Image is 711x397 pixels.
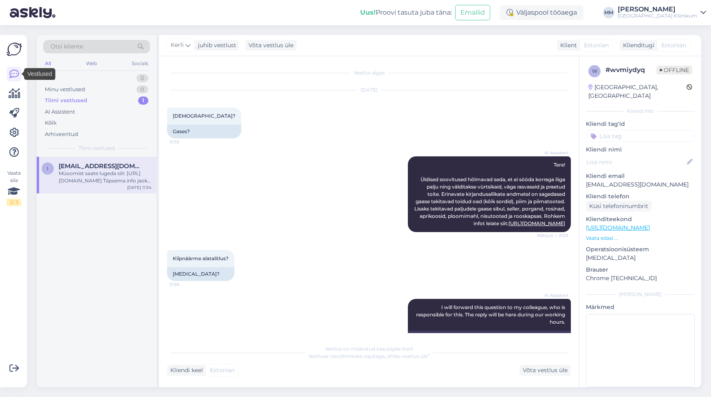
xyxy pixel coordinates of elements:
span: Vestlus on määratud kasutajale Kerli [325,346,413,352]
div: 0 [136,86,148,94]
div: 2 / 3 [7,199,21,206]
div: Küsi telefoninumbrit [586,201,652,212]
div: # wvmiydyq [605,65,656,75]
span: Kilpnäärme alatalitlus? [173,255,229,261]
div: Socials [130,58,150,69]
span: Tiimi vestlused [79,145,115,152]
div: All [43,58,53,69]
input: Lisa tag [586,130,695,142]
span: Nähtud ✓ 21:53 [537,232,568,239]
a: [PERSON_NAME][GEOGRAPHIC_DATA] Kliinikum [618,6,706,19]
span: Kerli [171,41,184,50]
span: ilveskadi@gmail.com [59,162,143,170]
div: Minu vestlused [45,86,85,94]
div: Klienditugi [620,41,654,50]
input: Lisa nimi [586,158,685,167]
div: 0 [136,74,148,82]
div: [GEOGRAPHIC_DATA], [GEOGRAPHIC_DATA] [588,83,687,100]
p: [EMAIL_ADDRESS][DOMAIN_NAME] [586,180,695,189]
span: AI Assistent [538,150,568,156]
div: Kõik [45,119,57,127]
span: Otsi kliente [51,42,83,51]
a: [URL][DOMAIN_NAME] [586,224,650,231]
div: juhib vestlust [195,41,236,50]
div: Tiimi vestlused [45,97,87,105]
div: [PERSON_NAME] [618,6,697,13]
div: Arhiveeritud [45,130,78,138]
i: „Võtke vestlus üle” [385,353,429,359]
p: [MEDICAL_DATA] [586,254,695,262]
div: Võta vestlus üle [245,40,297,51]
span: i [47,165,48,171]
div: Müoomist saate lugeda siit: [URL][DOMAIN_NAME] Täpsema info jaoks palun pöörduge oma raviarsti [P... [59,170,152,184]
p: Kliendi email [586,172,695,180]
button: Emailid [455,5,490,20]
p: Operatsioonisüsteem [586,245,695,254]
div: 1 [138,97,148,105]
div: Edastan selle küsimuse oma kolleegile, kes selle eest vastutab. Vastus on siin meie tööajal. [408,331,571,352]
div: Gases? [167,125,241,138]
div: Vestlus algas [167,69,571,77]
span: Offline [656,66,692,75]
div: Kliendi info [586,107,695,115]
div: Kliendi keel [167,366,203,375]
img: Askly Logo [7,42,22,57]
p: Kliendi tag'id [586,120,695,128]
a: [URL][DOMAIN_NAME] [508,220,565,226]
span: Vestluse ülevõtmiseks vajutage [308,353,429,359]
div: Vaata siia [7,169,21,206]
div: MM [603,7,614,18]
div: Vestlused [24,68,55,80]
p: Kliendi telefon [586,192,695,201]
span: Tere! Üldised soovitused hõlmavad seda, et ei sööda korraga liiga palju ning välditakse vürtsikai... [414,162,566,226]
div: [GEOGRAPHIC_DATA] Kliinikum [618,13,697,19]
span: Estonian [210,366,235,375]
p: Kliendi nimi [586,145,695,154]
p: Vaata edasi ... [586,235,695,242]
span: 21:56 [169,281,200,287]
div: [MEDICAL_DATA]? [167,267,234,281]
span: I will forward this question to my colleague, who is responsible for this. The reply will be here... [416,304,566,325]
div: [DATE] [167,86,571,94]
div: Proovi tasuta juba täna: [360,8,452,18]
p: Brauser [586,265,695,274]
div: Web [84,58,99,69]
span: Estonian [584,41,609,50]
p: Märkmed [586,303,695,311]
span: w [592,68,597,74]
p: Chrome [TECHNICAL_ID] [586,274,695,283]
div: AI Assistent [45,108,75,116]
span: 21:53 [169,139,200,145]
span: [DEMOGRAPHIC_DATA]? [173,113,236,119]
div: [PERSON_NAME] [586,291,695,298]
span: AI Assistent [538,292,568,298]
p: Klienditeekond [586,215,695,224]
b: Uus! [360,9,376,16]
div: Väljaspool tööaega [500,5,583,20]
div: Klient [557,41,577,50]
div: Võta vestlus üle [519,365,571,376]
span: Estonian [661,41,686,50]
div: [DATE] 11:34 [127,184,152,191]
